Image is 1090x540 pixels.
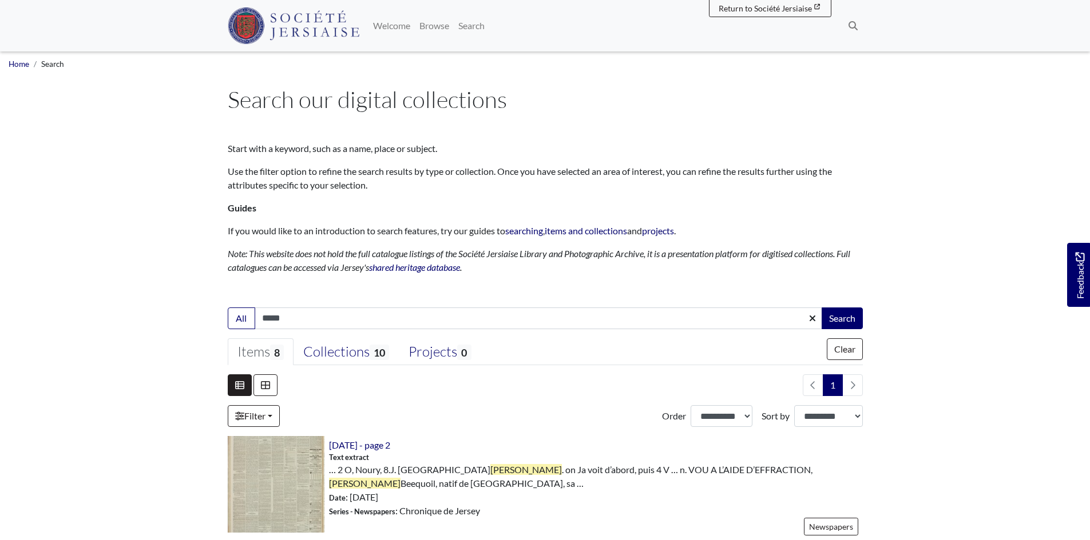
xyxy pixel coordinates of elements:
[454,14,489,37] a: Search
[9,59,29,69] a: Home
[822,307,863,329] button: Search
[329,493,346,502] span: Date
[762,409,790,423] label: Sort by
[228,7,360,44] img: Société Jersiaise
[329,490,378,504] span: : [DATE]
[642,225,674,236] a: projects
[505,225,543,236] a: searching
[255,307,823,329] input: Enter one or more search terms...
[662,409,686,423] label: Order
[228,307,255,329] button: All
[228,405,280,427] a: Filter
[490,464,562,475] span: [PERSON_NAME]
[329,507,395,516] span: Series - Newspapers
[41,59,64,69] span: Search
[369,262,460,273] a: shared heritage database
[303,343,389,361] div: Collections
[228,142,863,155] p: Start with a keyword, such as a name, place or subject.
[415,14,454,37] a: Browse
[228,5,360,47] a: Société Jersiaise logo
[1073,253,1087,299] span: Feedback
[368,14,415,37] a: Welcome
[228,436,324,533] img: 4th March 1893 - page 2
[228,86,863,113] h1: Search our digital collections
[270,345,284,360] span: 8
[719,3,812,13] span: Return to Société Jersiaise
[237,343,284,361] div: Items
[228,248,850,273] em: Note: This website does not hold the full catalogue listings of the Société Jersiaise Library and...
[228,165,863,192] p: Use the filter option to refine the search results by type or collection. Once you have selected ...
[329,463,863,490] span: … 2 O, Noury, 8.J. [GEOGRAPHIC_DATA] . on Ja voit d’abord, puis 4 V … n. VOU A L’AIDE D’EFFRACTIO...
[827,338,863,360] button: Clear
[798,374,863,396] nav: pagination
[1067,243,1090,307] a: Would you like to provide feedback?
[329,478,401,489] span: [PERSON_NAME]
[457,345,471,360] span: 0
[803,374,823,396] li: Previous page
[329,452,369,463] span: Text extract
[409,343,471,361] div: Projects
[545,225,627,236] a: items and collections
[804,518,858,535] a: Newspapers
[228,202,256,213] strong: Guides
[329,439,390,450] a: [DATE] - page 2
[823,374,843,396] span: Goto page 1
[329,504,480,518] span: : Chronique de Jersey
[370,345,389,360] span: 10
[228,224,863,238] p: If you would like to an introduction to search features, try our guides to , and .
